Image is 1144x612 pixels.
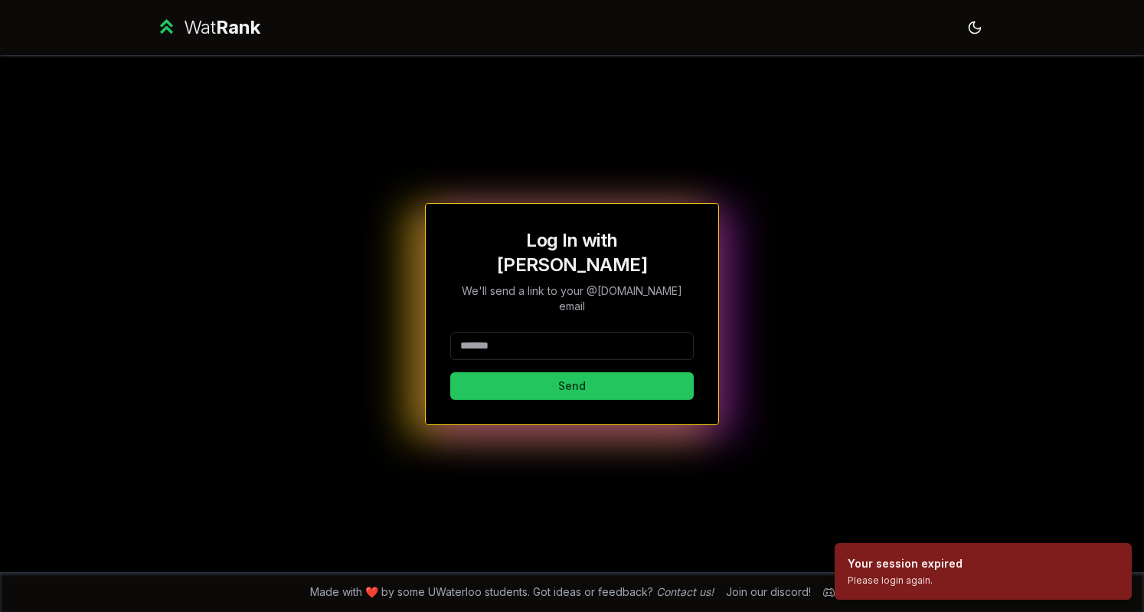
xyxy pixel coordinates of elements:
div: Join our discord! [726,584,811,600]
a: Contact us! [656,585,714,598]
span: Made with ❤️ by some UWaterloo students. Got ideas or feedback? [310,584,714,600]
p: We'll send a link to your @[DOMAIN_NAME] email [450,283,694,314]
button: Send [450,372,694,400]
div: Please login again. [848,574,963,587]
div: Wat [184,15,260,40]
span: Rank [216,16,260,38]
a: WatRank [155,15,260,40]
div: Your session expired [848,556,963,571]
h1: Log In with [PERSON_NAME] [450,228,694,277]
